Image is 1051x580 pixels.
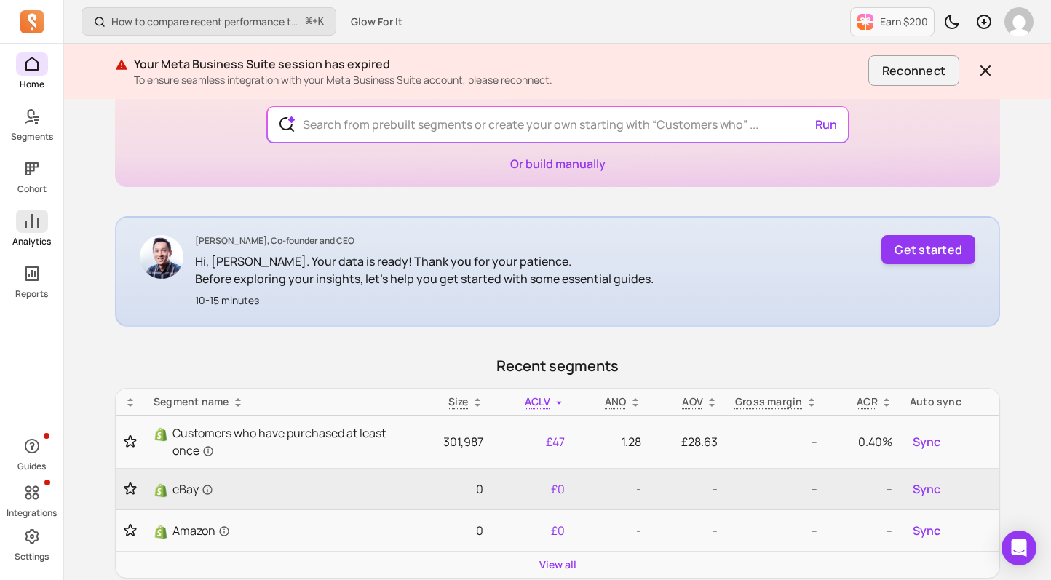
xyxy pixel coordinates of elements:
p: Cohort [17,183,47,195]
p: -- [735,433,817,450]
p: [PERSON_NAME], Co-founder and CEO [195,235,654,247]
button: Run [809,110,843,139]
p: 10-15 minutes [195,293,654,308]
p: £28.63 [659,433,718,450]
img: Shopify [154,427,168,442]
kbd: K [318,16,324,28]
img: John Chao CEO [140,235,183,279]
p: -- [735,522,817,539]
p: - [659,522,718,539]
span: Sync [913,433,940,450]
p: -- [835,522,892,539]
p: To ensure seamless integration with your Meta Business Suite account, please reconnect. [134,73,862,87]
p: Gross margin [735,394,803,409]
p: Guides [17,461,46,472]
p: - [659,480,718,498]
p: Reports [15,288,48,300]
button: Sync [910,477,943,501]
p: AOV [682,394,703,409]
p: - [582,480,641,498]
button: Toggle dark mode [937,7,967,36]
p: Recent segments [115,356,1000,376]
p: Home [20,79,44,90]
p: - [582,522,641,539]
p: Before exploring your insights, let's help you get started with some essential guides. [195,270,654,287]
span: ACLV [525,394,550,408]
img: avatar [1004,7,1034,36]
span: Sync [913,480,940,498]
p: ACR [857,394,878,409]
span: ANO [605,394,627,408]
input: Search from prebuilt segments or create your own starting with “Customers who” ... [291,107,825,142]
span: Amazon [172,522,230,539]
p: Integrations [7,507,57,519]
button: Toggle favorite [124,434,136,449]
button: Toggle favorite [124,523,136,538]
img: Shopify [154,483,168,498]
div: Segment name [154,394,401,409]
p: £0 [501,480,565,498]
span: + [306,14,324,29]
button: Get started [881,235,975,264]
button: Sync [910,519,943,542]
a: ShopifyAmazon [154,522,401,539]
p: £0 [501,522,565,539]
p: -- [735,480,817,498]
button: Sync [910,430,943,453]
button: Toggle favorite [124,482,136,496]
button: Guides [16,432,48,475]
button: Earn $200 [850,7,935,36]
button: Reconnect [868,55,959,86]
button: How to compare recent performance to last year or last month?⌘+K [82,7,336,36]
p: 0.40% [835,433,892,450]
div: Auto sync [910,394,991,409]
a: Or build manually [510,156,606,172]
p: Segments [11,131,53,143]
p: Hi, [PERSON_NAME]. Your data is ready! Thank you for your patience. [195,253,654,270]
p: Analytics [12,236,51,247]
a: ShopifyeBay [154,480,401,498]
button: Glow For It [342,9,411,35]
span: Size [448,394,469,408]
p: Earn $200 [880,15,928,29]
span: eBay [172,480,213,498]
p: Settings [15,551,49,563]
img: Shopify [154,525,168,539]
div: Open Intercom Messenger [1002,531,1036,565]
a: ShopifyCustomers who have purchased at least once [154,424,401,459]
p: How to compare recent performance to last year or last month? [111,15,300,29]
p: 1.28 [582,433,641,450]
span: Sync [913,522,940,539]
p: 0 [419,522,483,539]
kbd: ⌘ [305,13,313,31]
p: Your Meta Business Suite session has expired [134,55,862,73]
p: 0 [419,480,483,498]
a: View all [539,557,576,572]
p: £47 [501,433,565,450]
p: -- [835,480,892,498]
span: Glow For It [351,15,402,29]
span: Customers who have purchased at least once [172,424,401,459]
p: 301,987 [419,433,483,450]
